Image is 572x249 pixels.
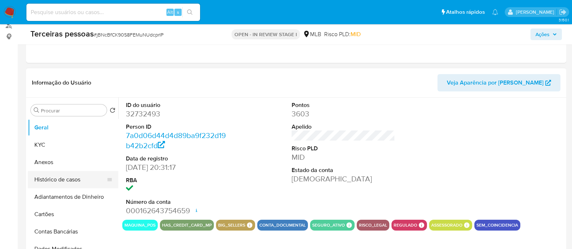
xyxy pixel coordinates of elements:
[32,79,91,86] h1: Informação do Usuário
[26,8,200,17] input: Pesquise usuários ou casos...
[447,74,543,91] span: Veja Aparência por [PERSON_NAME]
[28,206,118,223] button: Cartões
[312,224,345,227] button: seguro_ativo
[30,28,94,39] b: Terceiras pessoas
[530,29,562,40] button: Ações
[41,107,104,114] input: Procurar
[351,30,361,38] span: MID
[535,29,550,40] span: Ações
[126,198,229,206] dt: Número da conta
[324,30,361,38] span: Risco PLD:
[292,145,395,153] dt: Risco PLD
[292,123,395,131] dt: Apelido
[28,154,118,171] button: Anexos
[232,29,300,39] p: OPEN - IN REVIEW STAGE I
[177,9,179,16] span: s
[292,174,395,184] dd: [DEMOGRAPHIC_DATA]
[182,7,197,17] button: search-icon
[126,155,229,163] dt: Data de registro
[359,224,387,227] button: risco_legal
[126,123,229,131] dt: Person ID
[516,9,556,16] p: anna.almeida@mercadopago.com.br
[28,188,118,206] button: Adiantamentos de Dinheiro
[28,136,118,154] button: KYC
[126,101,229,109] dt: ID do usuário
[28,223,118,240] button: Contas Bancárias
[292,101,395,109] dt: Pontos
[162,224,212,227] button: has_credit_card_mp
[292,152,395,162] dd: MID
[492,9,498,15] a: Notificações
[431,224,462,227] button: assessorado
[292,166,395,174] dt: Estado da conta
[28,171,113,188] button: Histórico de casos
[476,224,518,227] button: sem_coincidencia
[259,224,306,227] button: conta_documental
[559,8,567,16] a: Sair
[126,130,226,151] a: 7a0d06d44d4d89ba9f232d19b42b2cfd
[126,206,229,216] dd: 000162643754659
[394,224,417,227] button: regulado
[34,107,39,113] button: Procurar
[292,109,395,119] dd: 3603
[110,107,115,115] button: Retornar ao pedido padrão
[437,74,560,91] button: Veja Aparência por [PERSON_NAME]
[124,224,156,227] button: maquina_pos
[28,119,118,136] button: Geral
[126,109,229,119] dd: 32732493
[126,162,229,172] dd: [DATE] 20:31:17
[218,224,245,227] button: big_sellers
[94,31,164,38] span: # jBNcBfCK90S8FEMuNUdcprlP
[126,176,229,184] dt: RBA
[446,8,485,16] span: Atalhos rápidos
[558,17,568,23] span: 3.150.1
[167,9,173,16] span: Alt
[303,30,321,38] div: MLB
